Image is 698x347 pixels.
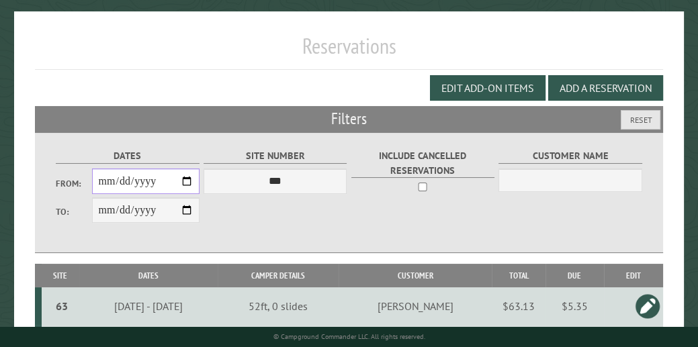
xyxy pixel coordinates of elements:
th: Customer [339,264,492,287]
label: To: [56,205,91,218]
div: [DATE] - [DATE] [81,299,216,313]
th: Dates [79,264,218,287]
small: © Campground Commander LLC. All rights reserved. [273,332,425,341]
th: Total [492,264,546,287]
td: [PERSON_NAME] [339,287,492,325]
th: Site [42,264,79,287]
label: Customer Name [498,148,642,164]
label: Site Number [204,148,347,164]
th: Camper Details [218,264,339,287]
td: $63.13 [492,287,546,325]
th: Edit [604,264,663,287]
th: Due [546,264,604,287]
label: Dates [56,148,199,164]
label: Include Cancelled Reservations [351,148,494,178]
h1: Reservations [35,33,663,70]
div: 63 [47,299,77,313]
button: Reset [621,110,660,130]
td: 52ft, 0 slides [218,287,339,325]
label: From: [56,177,91,190]
td: $5.35 [546,287,604,325]
button: Add a Reservation [548,75,663,101]
button: Edit Add-on Items [430,75,546,101]
h2: Filters [35,106,663,132]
